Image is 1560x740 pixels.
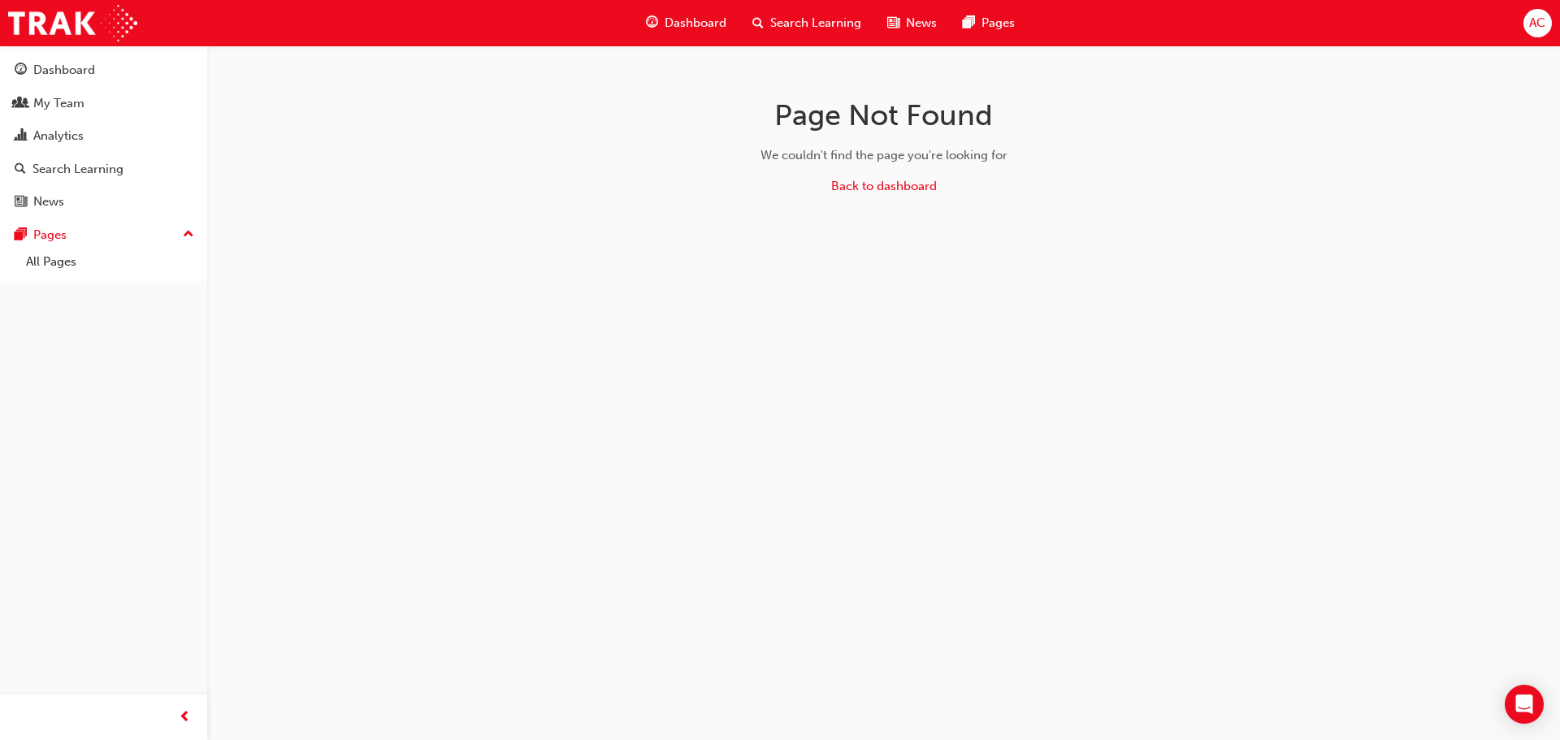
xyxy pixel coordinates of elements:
[6,89,201,119] a: My Team
[15,129,27,144] span: chart-icon
[33,94,84,113] div: My Team
[1523,9,1552,37] button: AC
[6,121,201,151] a: Analytics
[633,6,739,40] a: guage-iconDashboard
[1529,14,1545,32] span: AC
[831,179,937,193] a: Back to dashboard
[874,6,950,40] a: news-iconNews
[15,63,27,78] span: guage-icon
[665,14,726,32] span: Dashboard
[1505,685,1544,724] div: Open Intercom Messenger
[626,97,1142,133] h1: Page Not Found
[8,5,137,41] img: Trak
[6,220,201,250] button: Pages
[179,708,191,728] span: prev-icon
[906,14,937,32] span: News
[6,52,201,220] button: DashboardMy TeamAnalyticsSearch LearningNews
[963,13,975,33] span: pages-icon
[646,13,658,33] span: guage-icon
[33,127,84,145] div: Analytics
[626,146,1142,165] div: We couldn't find the page you're looking for
[752,13,764,33] span: search-icon
[950,6,1028,40] a: pages-iconPages
[15,162,26,177] span: search-icon
[15,228,27,243] span: pages-icon
[33,226,67,245] div: Pages
[770,14,861,32] span: Search Learning
[183,224,194,245] span: up-icon
[6,154,201,184] a: Search Learning
[33,61,95,80] div: Dashboard
[15,97,27,111] span: people-icon
[739,6,874,40] a: search-iconSearch Learning
[981,14,1015,32] span: Pages
[19,249,201,275] a: All Pages
[6,55,201,85] a: Dashboard
[15,195,27,210] span: news-icon
[32,160,123,179] div: Search Learning
[6,187,201,217] a: News
[887,13,899,33] span: news-icon
[33,193,64,211] div: News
